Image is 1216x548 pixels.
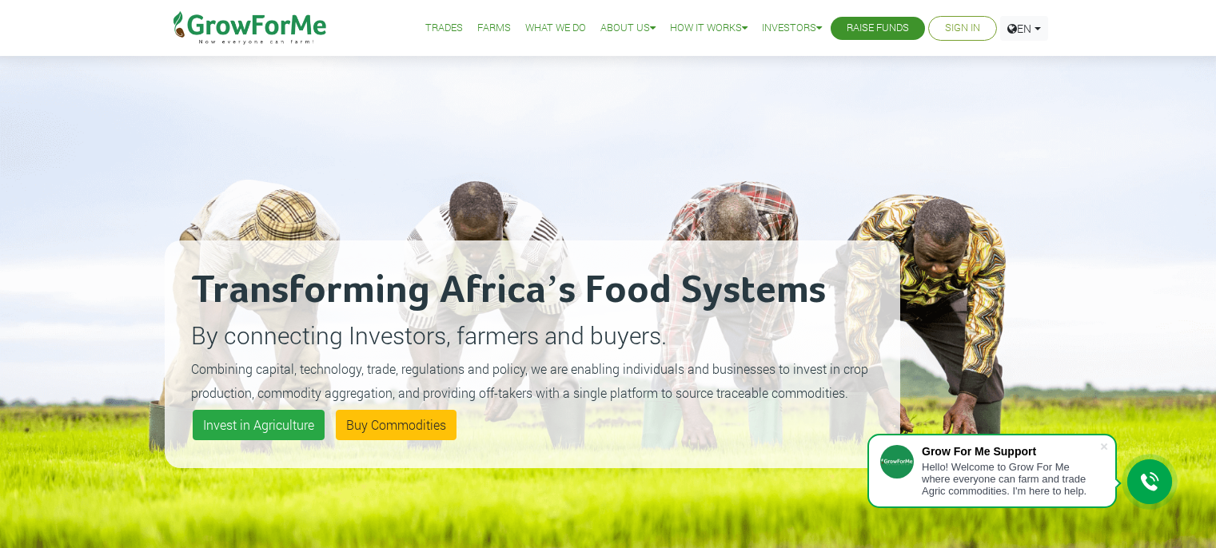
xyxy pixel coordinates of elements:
a: Farms [477,20,511,37]
a: Trades [425,20,463,37]
a: Raise Funds [847,20,909,37]
a: What We Do [525,20,586,37]
p: By connecting Investors, farmers and buyers. [191,317,874,353]
h2: Transforming Africa’s Food Systems [191,267,874,315]
small: Combining capital, technology, trade, regulations and policy, we are enabling individuals and bus... [191,360,868,401]
div: Hello! Welcome to Grow For Me where everyone can farm and trade Agric commodities. I'm here to help. [922,461,1099,497]
a: Invest in Agriculture [193,410,325,440]
a: About Us [600,20,656,37]
a: EN [1000,16,1048,41]
a: Investors [762,20,822,37]
a: Sign In [945,20,980,37]
a: How it Works [670,20,748,37]
div: Grow For Me Support [922,445,1099,458]
a: Buy Commodities [336,410,456,440]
